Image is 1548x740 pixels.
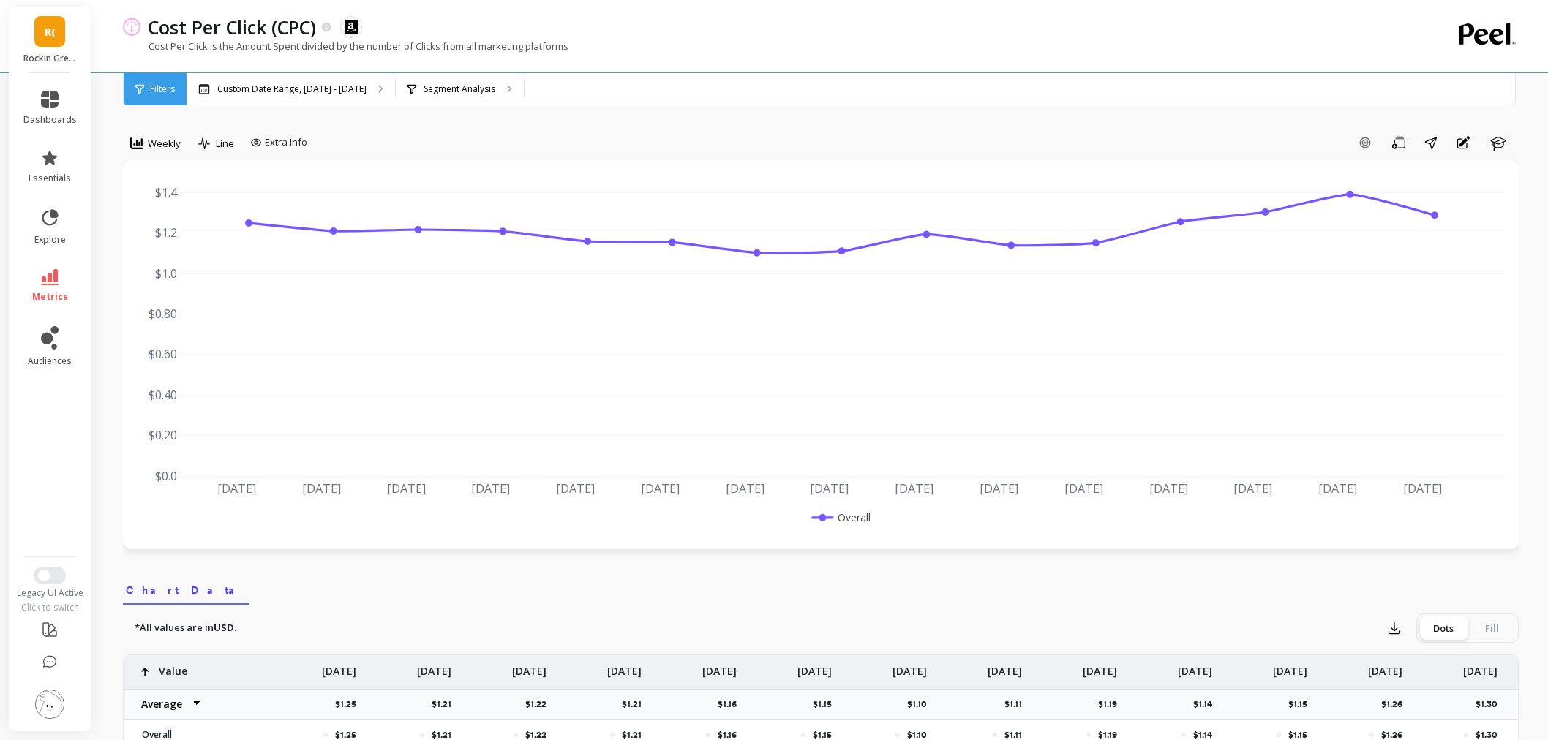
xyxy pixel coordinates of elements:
[1178,655,1212,679] p: [DATE]
[216,137,234,151] span: Line
[512,655,546,679] p: [DATE]
[1368,655,1402,679] p: [DATE]
[1098,698,1126,710] p: $1.19
[1381,698,1411,710] p: $1.26
[1193,698,1221,710] p: $1.14
[702,655,737,679] p: [DATE]
[525,698,555,710] p: $1.22
[1273,655,1307,679] p: [DATE]
[135,621,237,635] p: *All values are in
[214,621,237,634] strong: USD.
[148,137,181,151] span: Weekly
[123,18,140,36] img: header icon
[126,583,246,597] span: Chart Data
[988,655,1022,679] p: [DATE]
[9,602,91,613] div: Click to switch
[893,655,927,679] p: [DATE]
[159,655,187,679] p: Value
[34,567,66,584] button: Switch to New UI
[607,655,642,679] p: [DATE]
[1468,616,1516,640] div: Fill
[265,135,307,150] span: Extra Info
[432,698,460,710] p: $1.21
[9,587,91,599] div: Legacy UI Active
[28,355,72,367] span: audiences
[797,655,832,679] p: [DATE]
[424,83,495,95] p: Segment Analysis
[23,53,77,64] p: Rockin Green (Essor)
[35,690,64,719] img: profile picture
[345,20,358,34] img: api.amazonads.svg
[34,234,66,246] span: explore
[148,15,316,39] p: Cost Per Click (CPC)
[1004,698,1031,710] p: $1.11
[32,291,68,303] span: metrics
[1476,698,1506,710] p: $1.30
[813,698,841,710] p: $1.15
[417,655,451,679] p: [DATE]
[150,83,175,95] span: Filters
[1463,655,1498,679] p: [DATE]
[1083,655,1117,679] p: [DATE]
[335,698,365,710] p: $1.25
[45,23,56,40] span: R(
[1288,698,1316,710] p: $1.15
[622,698,650,710] p: $1.21
[907,698,936,710] p: $1.10
[1419,616,1468,640] div: Dots
[718,698,745,710] p: $1.16
[23,114,77,126] span: dashboards
[217,83,367,95] p: Custom Date Range, [DATE] - [DATE]
[29,173,71,184] span: essentials
[322,655,356,679] p: [DATE]
[123,39,568,53] p: Cost Per Click is the Amount Spent divided by the number of Clicks from all marketing platforms
[123,571,1519,605] nav: Tabs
